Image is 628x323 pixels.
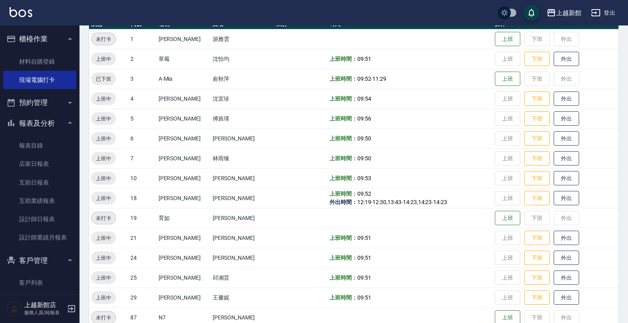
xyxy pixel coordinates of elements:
p: 服務人員/純報表 [24,309,65,316]
span: 09:52 [357,76,371,82]
button: 外出 [554,131,579,146]
b: 外出時間： [330,199,357,205]
div: 上越新館 [556,8,581,18]
b: 上班時間： [330,95,357,102]
td: [PERSON_NAME] [211,168,273,188]
td: 俞秋萍 [211,69,273,89]
button: 上班 [495,72,520,86]
button: 外出 [554,290,579,305]
span: 09:53 [357,175,371,181]
button: 下班 [524,270,550,285]
b: 上班時間： [330,155,357,161]
td: 6 [128,128,157,148]
button: 客戶管理 [3,250,76,271]
span: 14:23 [403,199,417,205]
span: 09:50 [357,135,371,142]
span: 上班中 [91,134,116,143]
td: [PERSON_NAME] [211,228,273,248]
span: 09:56 [357,115,371,122]
button: 下班 [524,171,550,186]
span: 09:51 [357,235,371,241]
span: 上班中 [91,194,116,202]
td: 25 [128,268,157,288]
td: 1 [128,29,157,49]
td: 林雨臻 [211,148,273,168]
b: 上班時間： [330,76,357,82]
span: 09:51 [357,294,371,301]
td: 沈怡均 [211,49,273,69]
a: 現場電腦打卡 [3,71,76,89]
button: 外出 [554,270,579,285]
a: 互助日報表 [3,173,76,192]
td: 5 [128,109,157,128]
td: 24 [128,248,157,268]
td: 草莓 [157,49,211,69]
td: A-Mia [157,69,211,89]
span: 09:54 [357,95,371,102]
td: 18 [128,188,157,208]
td: [PERSON_NAME] [157,109,211,128]
a: 客戶列表 [3,274,76,292]
button: 下班 [524,151,550,166]
b: 上班時間： [330,191,357,197]
a: 設計師業績月報表 [3,228,76,247]
td: 王馨妮 [211,288,273,307]
span: 上班中 [91,254,116,262]
b: 上班時間： [330,175,357,181]
button: 下班 [524,111,550,126]
td: 7 [128,148,157,168]
button: 外出 [554,251,579,265]
span: 上班中 [91,95,116,103]
span: 09:50 [357,155,371,161]
span: 上班中 [91,274,116,282]
button: 外出 [554,171,579,186]
button: 外出 [554,151,579,166]
td: [PERSON_NAME] [157,29,211,49]
a: 材料自購登錄 [3,53,76,71]
span: 14:23 [418,199,432,205]
span: 09:52 [357,191,371,197]
td: [PERSON_NAME] [211,248,273,268]
td: - , - , - [328,188,493,208]
b: 上班時間： [330,235,357,241]
button: 下班 [524,131,550,146]
button: 上班 [495,211,520,226]
button: 下班 [524,231,550,245]
button: 預約管理 [3,92,76,113]
button: 外出 [554,111,579,126]
td: 2 [128,49,157,69]
button: 外出 [554,191,579,206]
button: 外出 [554,91,579,106]
td: [PERSON_NAME] [211,128,273,148]
span: 13:43 [388,199,401,205]
span: 上班中 [91,115,116,123]
td: 21 [128,228,157,248]
td: [PERSON_NAME] [157,89,211,109]
td: [PERSON_NAME] [211,208,273,228]
b: 上班時間： [330,255,357,261]
button: 下班 [524,290,550,305]
td: [PERSON_NAME] [157,188,211,208]
span: 09:51 [357,255,371,261]
td: [PERSON_NAME] [157,268,211,288]
span: 未打卡 [91,313,116,322]
button: 下班 [524,91,550,106]
td: [PERSON_NAME] [157,168,211,188]
td: [PERSON_NAME] [157,128,211,148]
b: 上班時間： [330,294,357,301]
span: 已下班 [91,75,116,83]
span: 14:23 [433,199,447,205]
button: 櫃檯作業 [3,29,76,49]
button: save [523,5,539,21]
span: 12:30 [372,199,386,205]
span: 上班中 [91,234,116,242]
button: 下班 [524,251,550,265]
span: 上班中 [91,154,116,163]
td: 4 [128,89,157,109]
a: 設計師日報表 [3,210,76,228]
td: 邱湘芸 [211,268,273,288]
td: [PERSON_NAME] [211,188,273,208]
td: [PERSON_NAME] [157,248,211,268]
td: 沈宜珍 [211,89,273,109]
button: 上班 [495,32,520,47]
